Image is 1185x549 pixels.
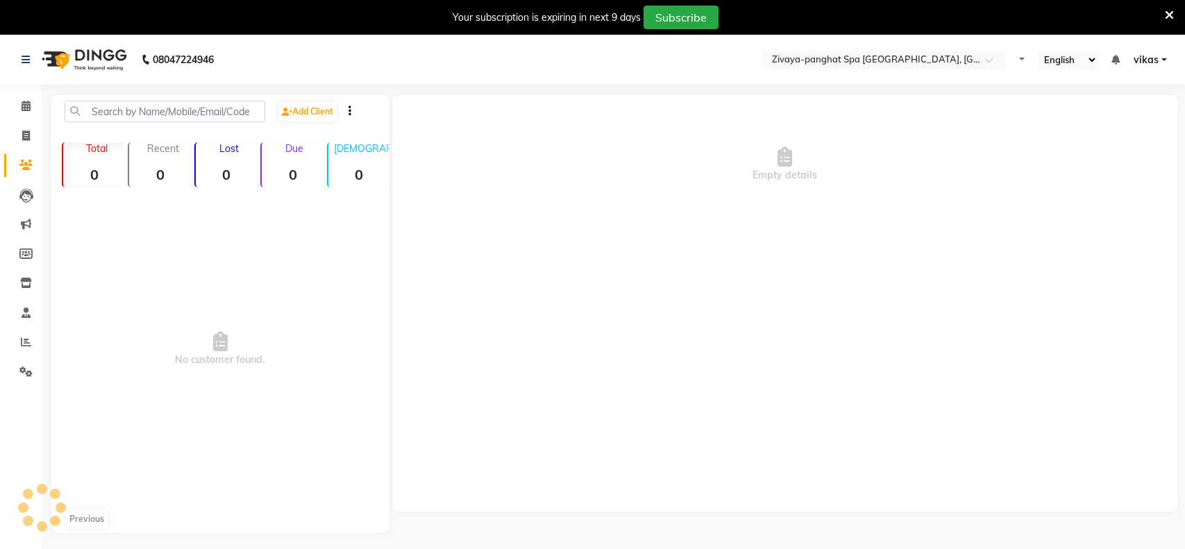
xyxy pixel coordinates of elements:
[644,6,718,29] button: Subscribe
[63,166,125,183] strong: 0
[65,101,265,122] input: Search by Name/Mobile/Email/Code
[69,142,125,155] p: Total
[264,142,323,155] p: Due
[51,193,389,505] span: No customer found.
[1134,53,1159,67] span: vikas
[201,142,258,155] p: Lost
[328,166,390,183] strong: 0
[392,95,1178,234] div: Empty details
[35,40,131,79] img: logo
[129,166,191,183] strong: 0
[135,142,191,155] p: Recent
[453,10,641,25] div: Your subscription is expiring in next 9 days
[196,166,258,183] strong: 0
[334,142,390,155] p: [DEMOGRAPHIC_DATA]
[153,40,214,79] b: 08047224946
[262,166,323,183] strong: 0
[278,102,337,121] a: Add Client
